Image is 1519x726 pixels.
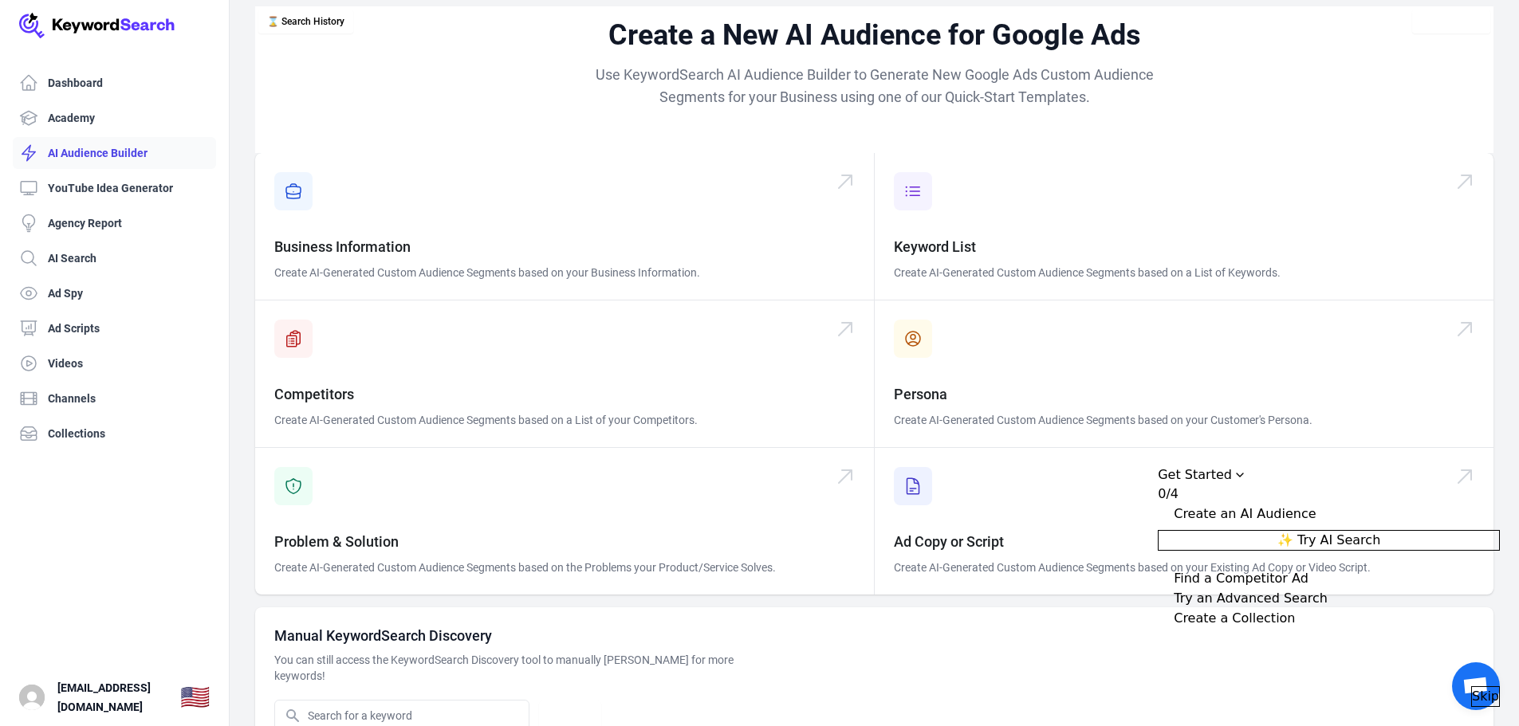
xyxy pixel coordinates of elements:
[1158,465,1500,707] div: Get Started
[180,681,210,713] button: 🇺🇸
[1277,531,1380,550] span: ✨ Try AI Search
[1412,10,1490,33] button: Video Tutorial
[19,13,175,38] img: Your Company
[1158,465,1500,485] div: Drag to move checklist
[26,41,38,54] img: website_grey.svg
[894,238,976,255] a: Keyword List
[180,683,210,712] div: 🇺🇸
[13,67,216,99] a: Dashboard
[274,386,354,402] a: Competitors
[26,26,38,38] img: logo_orange.svg
[1158,465,1232,485] div: Get Started
[274,652,734,684] p: You can still access the KeywordSearch Discovery tool to manually [PERSON_NAME] for more keywords!
[894,533,1004,550] a: Ad Copy or Script
[13,418,216,449] a: Collections
[176,94,269,104] div: Keywords by Traffic
[13,137,216,169] a: AI Audience Builder
[45,26,78,38] div: v 4.0.25
[1174,609,1295,628] div: Create a Collection
[159,92,171,105] img: tab_keywords_by_traffic_grey.svg
[1174,589,1328,608] div: Try an Advanced Search
[569,19,1181,51] h2: Create a New AI Audience for Google Ads
[1158,589,1500,608] button: Expand Checklist
[1158,485,1179,504] div: 0/4
[1158,609,1500,628] button: Expand Checklist
[43,92,56,105] img: tab_domain_overview_orange.svg
[1158,530,1500,551] button: ✨ Try AI Search
[61,94,143,104] div: Domain Overview
[13,207,216,239] a: Agency Report
[1158,465,1500,504] button: Collapse Checklist
[13,242,216,274] a: AI Search
[1158,504,1500,524] button: Collapse Checklist
[1472,687,1499,706] span: Skip
[1471,686,1500,707] button: Skip
[894,386,947,402] a: Persona
[1174,504,1316,524] div: Create an AI Audience
[274,626,1474,646] h3: Manual KeywordSearch Discovery
[13,277,216,309] a: Ad Spy
[13,347,216,379] a: Videos
[13,383,216,414] a: Channels
[274,533,399,550] a: Problem & Solution
[41,41,175,54] div: Domain: [DOMAIN_NAME]
[258,10,353,33] button: ⌛️ Search History
[13,312,216,344] a: Ad Scripts
[13,102,216,134] a: Academy
[19,685,45,710] button: Open user button
[569,64,1181,108] p: Use KeywordSearch AI Audience Builder to Generate New Google Ads Custom Audience Segments for you...
[274,238,411,255] a: Business Information
[13,172,216,204] a: YouTube Idea Generator
[1158,569,1500,588] button: Expand Checklist
[57,678,167,716] span: [EMAIL_ADDRESS][DOMAIN_NAME]
[1174,569,1308,588] div: Find a Competitor Ad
